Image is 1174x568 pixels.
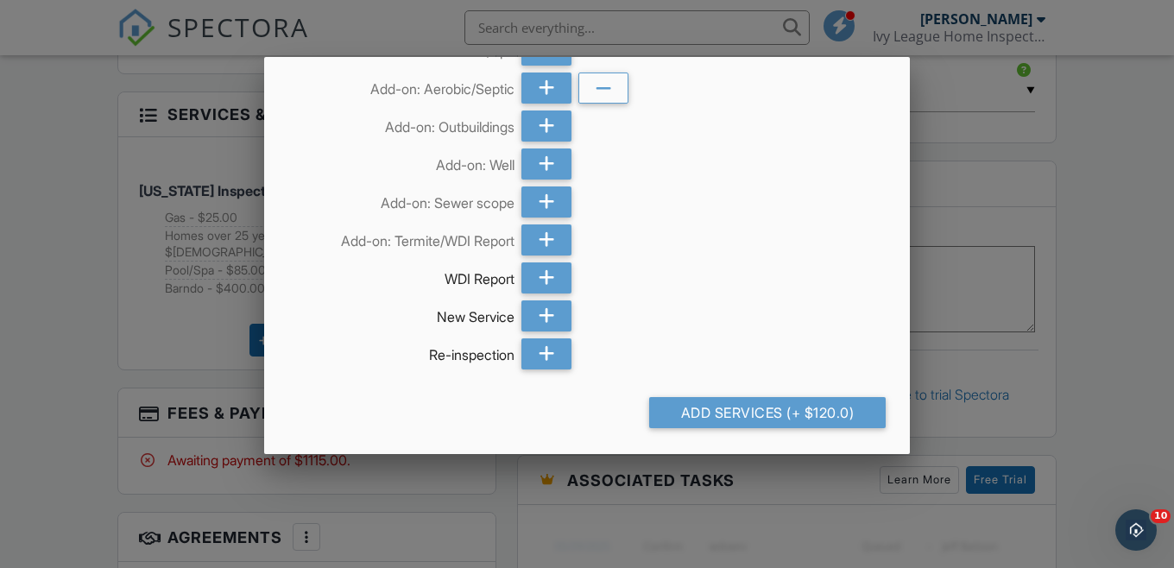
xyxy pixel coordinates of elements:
iframe: Intercom live chat [1115,509,1157,551]
div: Add-on: Termite/WDI Report [288,224,514,250]
div: New Service [288,300,514,326]
div: Add-on: Aerobic/Septic [288,73,514,98]
span: 10 [1151,509,1171,523]
div: Add-on: Well [288,148,514,174]
div: WDI Report [288,262,514,288]
div: Add Services (+ $120.0) [649,397,886,428]
div: Add-on: Sewer scope [288,186,514,212]
div: Add-on: Outbuildings [288,110,514,136]
div: Re-inspection [288,338,514,364]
